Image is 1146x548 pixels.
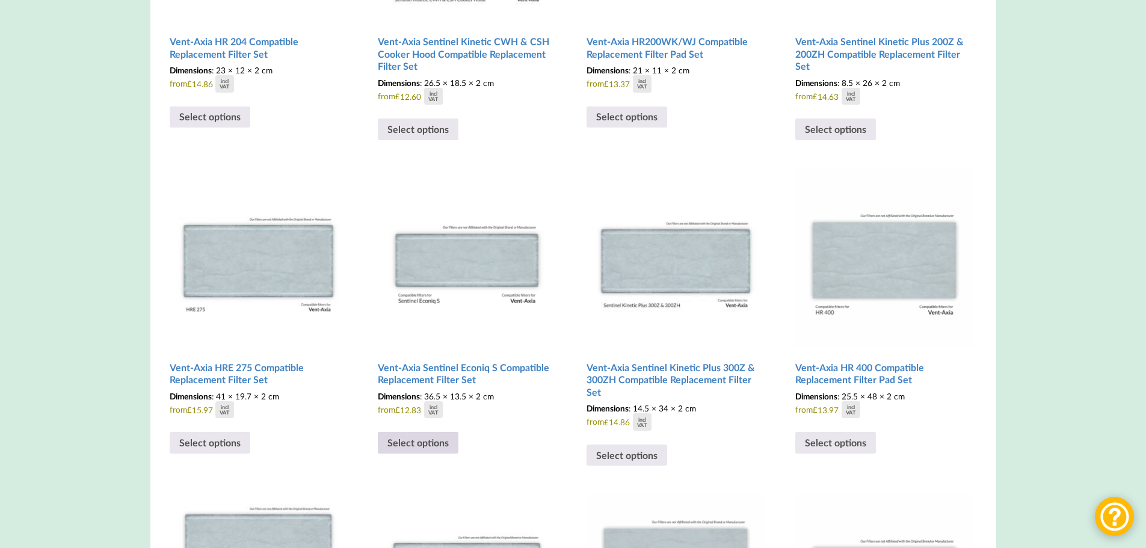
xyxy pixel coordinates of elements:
[187,405,192,414] span: £
[795,31,973,78] h2: Vent-Axia Sentinel Kinetic Plus 200Z & 200ZH Compatible Replacement Filter Set
[170,31,348,65] h2: Vent-Axia HR 204 Compatible Replacement Filter Set
[795,391,837,401] span: Dimensions
[170,106,250,128] a: Select options for “Vent-Axia HR 204 Compatible Replacement Filter Set”
[170,65,212,75] span: Dimensions
[795,119,876,140] a: Select options for “Vent-Axia Sentinel Kinetic Plus 200Z & 200ZH Compatible Replacement Filter Set”
[587,65,629,75] span: Dimensions
[795,391,905,401] span: : 25.5 × 48 × 2 cm
[378,78,494,88] span: : 26.5 × 18.5 × 2 cm
[604,417,609,427] span: £
[187,75,234,92] div: 14.86
[395,88,442,105] div: 12.60
[587,403,629,413] span: Dimensions
[587,445,667,466] a: Select options for “Vent-Axia Sentinel Kinetic Plus 300Z & 300ZH Compatible Replacement Filter Set”
[795,78,837,88] span: Dimensions
[187,79,192,88] span: £
[378,31,556,78] h2: Vent-Axia Sentinel Kinetic CWH & CSH Cooker Hood Compatible Replacement Filter Set
[587,65,765,92] span: from
[378,432,458,454] a: Select options for “Vent-Axia Sentinel Econiq S Compatible Replacement Filter Set”
[587,403,696,413] span: : 14.5 × 34 × 2 cm
[813,91,818,101] span: £
[795,78,900,88] span: : 8.5 × 26 × 2 cm
[795,169,973,419] a: Vent-Axia HR 400 Compatible Replacement Filter Pad Set Dimensions: 25.5 × 48 × 2 cmfrom£13.97inclVAT
[795,391,973,418] span: from
[378,169,556,347] img: Vent-Axia Sentinel Econiq S Filter Replacement Set from MVHR.shop
[221,404,229,410] div: incl
[795,169,973,347] img: Vent-Axia HR 400 Compatible MVHR Filter Pad Replacement Set from MVHR.shop
[587,31,765,65] h2: Vent-Axia HR200WK/WJ Compatible Replacement Filter Pad Set
[395,91,400,101] span: £
[220,84,229,89] div: VAT
[220,410,229,415] div: VAT
[604,413,651,430] div: 14.86
[395,405,400,414] span: £
[813,401,860,418] div: 13.97
[638,78,646,84] div: incl
[846,410,855,415] div: VAT
[378,78,420,88] span: Dimensions
[587,169,765,431] a: Vent-Axia Sentinel Kinetic Plus 300Z & 300ZH Compatible Replacement Filter Set Dimensions: 14.5 ×...
[638,417,646,422] div: incl
[170,169,348,419] a: Vent-Axia HRE 275 Compatible Replacement Filter Set Dimensions: 41 × 19.7 × 2 cmfrom£15.97inclVAT
[430,91,437,96] div: incl
[378,391,420,401] span: Dimensions
[395,401,442,418] div: 12.83
[170,357,348,391] h2: Vent-Axia HRE 275 Compatible Replacement Filter Set
[795,78,973,105] span: from
[637,422,647,428] div: VAT
[430,404,437,410] div: incl
[170,391,279,401] span: : 41 × 19.7 × 2 cm
[847,91,855,96] div: incl
[378,357,556,391] h2: Vent-Axia Sentinel Econiq S Compatible Replacement Filter Set
[378,391,494,401] span: : 36.5 × 13.5 × 2 cm
[587,403,765,430] span: from
[846,96,855,102] div: VAT
[813,88,860,105] div: 14.63
[378,391,556,418] span: from
[795,432,876,454] a: Select options for “Vent-Axia HR 400 Compatible Replacement Filter Pad Set”
[428,96,438,102] div: VAT
[604,79,609,88] span: £
[604,75,651,92] div: 13.37
[170,65,348,92] span: from
[587,65,689,75] span: : 21 × 11 × 2 cm
[170,391,348,418] span: from
[187,401,234,418] div: 15.97
[378,119,458,140] a: Select options for “Vent-Axia Sentinel Kinetic CWH & CSH Cooker Hood Compatible Replacement Filte...
[847,404,855,410] div: incl
[170,65,273,75] span: : 23 × 12 × 2 cm
[637,84,647,89] div: VAT
[813,405,818,414] span: £
[795,357,973,391] h2: Vent-Axia HR 400 Compatible Replacement Filter Pad Set
[221,78,229,84] div: incl
[170,432,250,454] a: Select options for “Vent-Axia HRE 275 Compatible Replacement Filter Set”
[587,106,667,128] a: Select options for “Vent-Axia HR200WK/WJ Compatible Replacement Filter Pad Set”
[587,357,765,404] h2: Vent-Axia Sentinel Kinetic Plus 300Z & 300ZH Compatible Replacement Filter Set
[378,169,556,419] a: Vent-Axia Sentinel Econiq S Compatible Replacement Filter Set Dimensions: 36.5 × 13.5 × 2 cmfrom£...
[428,410,438,415] div: VAT
[170,391,212,401] span: Dimensions
[378,78,556,105] span: from
[587,169,765,347] img: Vent-Axia Sentinel Kinetic Plus 300Z & 300ZH Compatible MVHR Filter Replacement Set from MVHR.shop
[170,169,348,347] img: Vent-Axia HRE 275 Compatible MVHR Filter Replacement Set from MVHR.shop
